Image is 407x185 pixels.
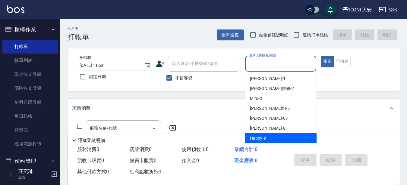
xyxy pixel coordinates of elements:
[68,26,89,30] h2: Key In
[77,146,99,152] span: 服務消費 0
[2,153,58,169] button: 預約管理
[339,4,374,16] button: ICONI 大安
[130,158,156,163] span: 會員卡販賣 0
[130,146,152,152] span: 店販消費 0
[2,109,58,123] a: 每日結帳
[68,99,400,118] div: 項目消費
[250,125,286,131] span: [PERSON_NAME] -8
[182,146,209,152] span: 使用預收卡 0
[321,56,334,67] button: 指定
[89,74,106,80] span: 鎖定日期
[2,54,58,67] a: 帳單列表
[377,4,400,15] button: 登出
[7,5,24,13] img: Logo
[5,168,17,180] img: Person
[259,32,289,38] span: 結帳前確認明細
[2,67,58,81] a: 現金收支登錄
[234,146,257,152] span: 業績合計 0
[18,168,49,174] h5: 莊奕琳
[324,4,336,16] button: save
[72,105,90,112] p: 項目消費
[250,115,288,122] span: [PERSON_NAME] -07
[78,137,105,144] p: 隱藏業績明細
[250,135,266,141] span: Happy -9
[140,58,155,73] button: Choose date, selected date is 2025-10-11
[234,158,257,163] span: 現金應收 0
[130,169,161,174] span: 紅利點數折抵 0
[2,95,58,109] a: 材料自購登錄
[334,56,351,67] button: 不指定
[18,174,49,180] p: 主管
[149,124,159,133] button: Open
[250,76,286,82] span: [PERSON_NAME] -1
[80,60,138,70] input: YYYY/MM/DD hh:mm
[217,29,244,41] button: 帳單速查
[2,123,58,137] a: 排班表
[250,105,290,112] span: [PERSON_NAME]姐 -5
[77,169,109,174] span: 其他付款方式 0
[349,6,372,14] div: ICONI 大安
[250,85,294,92] span: [PERSON_NAME]曾姐 -2
[249,53,276,57] label: 服務人員姓名/編號
[2,22,58,37] button: 櫃檯作業
[175,75,192,81] span: 不留客資
[182,158,199,163] span: 扣入金 0
[2,81,58,95] a: 高階收支登錄
[2,137,58,151] a: 現場電腦打卡
[2,40,58,54] a: 打帳單
[68,33,89,41] h3: 打帳單
[77,158,104,163] span: 預收卡販賣 0
[80,55,92,60] label: 帳單日期
[303,32,328,38] span: 連續打單結帳
[250,95,262,102] span: Miro -3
